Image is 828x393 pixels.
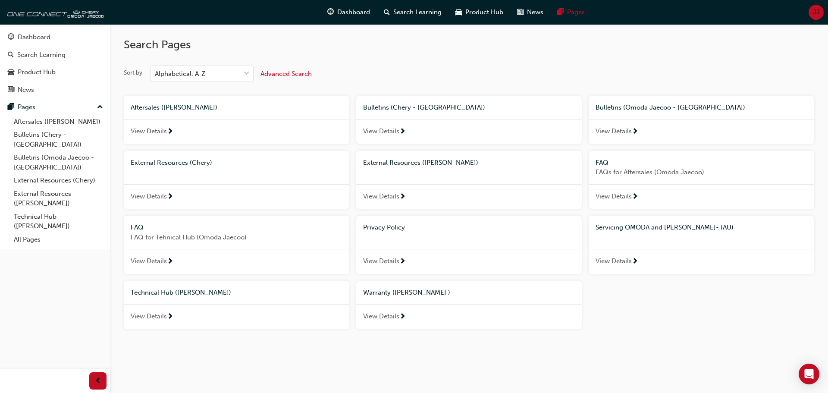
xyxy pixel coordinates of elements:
[3,29,107,45] a: Dashboard
[10,233,107,246] a: All Pages
[589,151,814,209] a: FAQFAQs for Aftersales (Omoda Jaecoo)View Details
[131,126,167,136] span: View Details
[399,258,406,266] span: next-icon
[589,96,814,144] a: Bulletins (Omoda Jaecoo - [GEOGRAPHIC_DATA])View Details
[363,159,478,167] span: External Resources ([PERSON_NAME])
[363,126,399,136] span: View Details
[455,7,462,18] span: car-icon
[399,128,406,136] span: next-icon
[510,3,550,21] a: news-iconNews
[167,128,173,136] span: next-icon
[567,7,585,17] span: Pages
[124,216,349,274] a: FAQFAQ for Tehnical Hub (Omoda Jaecoo)View Details
[8,34,14,41] span: guage-icon
[124,151,349,209] a: External Resources (Chery)View Details
[8,51,14,59] span: search-icon
[399,313,406,321] span: next-icon
[356,281,582,329] a: Warranty ([PERSON_NAME] )View Details
[363,256,399,266] span: View Details
[3,82,107,98] a: News
[8,69,14,76] span: car-icon
[356,151,582,209] a: External Resources ([PERSON_NAME])View Details
[18,102,35,112] div: Pages
[244,68,250,79] span: down-icon
[356,216,582,274] a: Privacy PolicyView Details
[8,104,14,111] span: pages-icon
[596,167,807,177] span: FAQs for Aftersales (Omoda Jaecoo)
[124,281,349,329] a: Technical Hub ([PERSON_NAME])View Details
[131,192,167,201] span: View Details
[320,3,377,21] a: guage-iconDashboard
[363,192,399,201] span: View Details
[557,7,564,18] span: pages-icon
[363,289,450,296] span: Warranty ([PERSON_NAME] )
[527,7,543,17] span: News
[167,258,173,266] span: next-icon
[260,66,312,82] button: Advanced Search
[131,223,144,231] span: FAQ
[363,104,485,111] span: Bulletins (Chery - [GEOGRAPHIC_DATA])
[596,126,632,136] span: View Details
[596,223,734,231] span: Servicing OMODA and [PERSON_NAME]- (AU)
[3,64,107,80] a: Product Hub
[3,47,107,63] a: Search Learning
[517,7,524,18] span: news-icon
[18,85,34,95] div: News
[399,193,406,201] span: next-icon
[3,28,107,99] button: DashboardSearch LearningProduct HubNews
[550,3,592,21] a: pages-iconPages
[131,104,217,111] span: Aftersales ([PERSON_NAME])
[124,96,349,144] a: Aftersales ([PERSON_NAME])View Details
[10,174,107,187] a: External Resources (Chery)
[632,128,638,136] span: next-icon
[131,233,342,242] span: FAQ for Tehnical Hub (Omoda Jaecoo)
[809,5,824,20] button: JJ
[3,99,107,115] button: Pages
[18,67,56,77] div: Product Hub
[97,102,103,113] span: up-icon
[596,256,632,266] span: View Details
[10,128,107,151] a: Bulletins (Chery - [GEOGRAPHIC_DATA])
[167,313,173,321] span: next-icon
[363,311,399,321] span: View Details
[131,311,167,321] span: View Details
[393,7,442,17] span: Search Learning
[17,50,66,60] div: Search Learning
[131,159,212,167] span: External Resources (Chery)
[167,193,173,201] span: next-icon
[10,151,107,174] a: Bulletins (Omoda Jaecoo - [GEOGRAPHIC_DATA])
[124,38,814,52] h2: Search Pages
[260,70,312,78] span: Advanced Search
[4,3,103,21] img: oneconnect
[589,216,814,274] a: Servicing OMODA and [PERSON_NAME]- (AU)View Details
[363,223,405,231] span: Privacy Policy
[131,256,167,266] span: View Details
[596,104,745,111] span: Bulletins (Omoda Jaecoo - [GEOGRAPHIC_DATA])
[813,7,820,17] span: JJ
[632,193,638,201] span: next-icon
[124,69,142,77] div: Sort by
[131,289,231,296] span: Technical Hub ([PERSON_NAME])
[337,7,370,17] span: Dashboard
[155,69,205,79] div: Alphabetical: A-Z
[10,210,107,233] a: Technical Hub ([PERSON_NAME])
[377,3,448,21] a: search-iconSearch Learning
[8,86,14,94] span: news-icon
[632,258,638,266] span: next-icon
[356,96,582,144] a: Bulletins (Chery - [GEOGRAPHIC_DATA])View Details
[384,7,390,18] span: search-icon
[327,7,334,18] span: guage-icon
[95,376,101,387] span: prev-icon
[448,3,510,21] a: car-iconProduct Hub
[596,192,632,201] span: View Details
[799,364,819,384] div: Open Intercom Messenger
[596,159,608,167] span: FAQ
[10,187,107,210] a: External Resources ([PERSON_NAME])
[18,32,50,42] div: Dashboard
[465,7,503,17] span: Product Hub
[10,115,107,129] a: Aftersales ([PERSON_NAME])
